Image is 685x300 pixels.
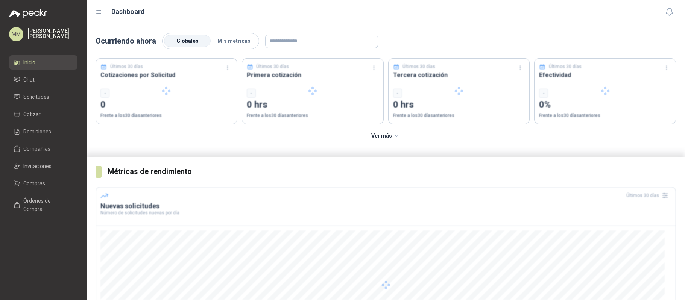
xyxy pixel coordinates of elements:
[23,145,50,153] span: Compañías
[23,76,35,84] span: Chat
[367,129,404,144] button: Ver más
[23,162,52,170] span: Invitaciones
[217,38,251,44] span: Mis métricas
[9,107,77,121] a: Cotizar
[28,28,77,39] p: [PERSON_NAME] [PERSON_NAME]
[9,124,77,139] a: Remisiones
[9,194,77,216] a: Órdenes de Compra
[9,90,77,104] a: Solicitudes
[108,166,676,177] h3: Métricas de rendimiento
[9,73,77,87] a: Chat
[96,35,156,47] p: Ocurriendo ahora
[9,27,23,41] div: MM
[111,6,145,17] h1: Dashboard
[23,179,45,188] span: Compras
[9,9,47,18] img: Logo peakr
[9,55,77,70] a: Inicio
[23,93,49,101] span: Solicitudes
[9,159,77,173] a: Invitaciones
[176,38,199,44] span: Globales
[23,127,51,136] span: Remisiones
[9,176,77,191] a: Compras
[23,197,70,213] span: Órdenes de Compra
[9,142,77,156] a: Compañías
[23,110,41,118] span: Cotizar
[23,58,35,67] span: Inicio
